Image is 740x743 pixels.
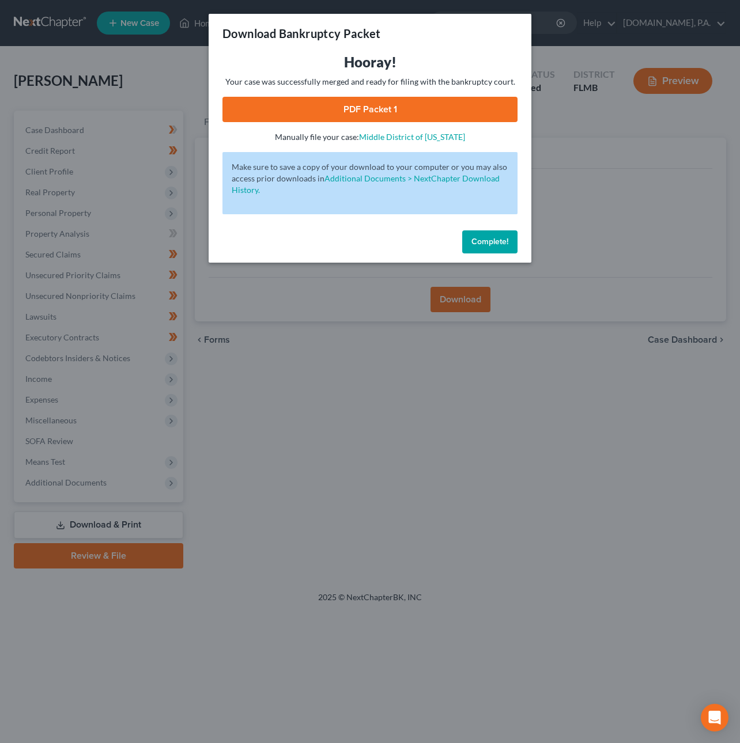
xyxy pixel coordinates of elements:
[701,704,728,731] div: Open Intercom Messenger
[222,53,518,71] h3: Hooray!
[471,237,508,247] span: Complete!
[232,161,508,196] p: Make sure to save a copy of your download to your computer or you may also access prior downloads in
[222,131,518,143] p: Manually file your case:
[222,97,518,122] a: PDF Packet 1
[462,230,518,253] button: Complete!
[232,173,500,195] a: Additional Documents > NextChapter Download History.
[359,132,465,142] a: Middle District of [US_STATE]
[222,25,380,41] h3: Download Bankruptcy Packet
[222,76,518,88] p: Your case was successfully merged and ready for filing with the bankruptcy court.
